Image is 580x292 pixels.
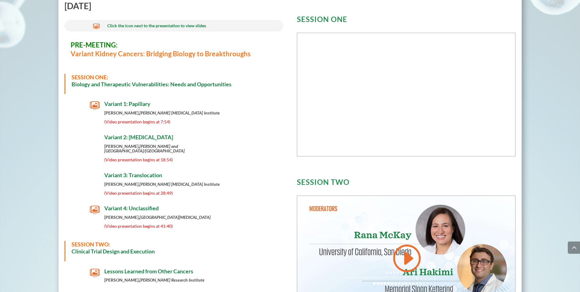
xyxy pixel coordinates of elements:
[72,81,231,88] strong: Biology and Therapeutic Vulnerabilities: Needs and Opportunities
[104,119,170,124] span: (Video presentation begins at 7:54)
[104,172,162,178] span: Variant 3: Translocation
[297,33,515,156] iframe: Variant Kidney Cancers: Bridging Biology to Breakthroughs | Kidney Cancer Research Summit 2025
[104,190,173,196] span: (Video presentation begins at 28:49)
[139,110,220,115] em: [PERSON_NAME] [MEDICAL_DATA] Institute
[104,110,220,115] strong: [PERSON_NAME],
[93,23,100,30] span: 
[107,23,206,28] span: Click the icon next to the presentation to view slides
[104,223,173,229] span: (Video presentation begins at 41:40)
[139,277,205,283] em: [PERSON_NAME] Research Institute
[104,144,185,153] em: [PERSON_NAME] and [GEOGRAPHIC_DATA]/[GEOGRAPHIC_DATA]
[104,215,211,220] strong: [PERSON_NAME],
[104,100,150,107] span: Variant 1: Papillary
[90,172,100,182] span: 
[90,101,100,110] span: 
[71,41,118,49] span: PRE-MEETING:
[72,241,110,248] span: SESSION TWO:
[104,157,173,162] span: (Video presentation begins at 18:54)
[90,134,100,144] span: 
[104,205,159,212] span: Variant 4: Unclassified
[104,277,205,283] strong: [PERSON_NAME],
[104,134,173,140] span: Variant 2: [MEDICAL_DATA]
[65,2,283,13] h2: [DATE]
[72,74,108,80] span: SESSION ONE:
[71,41,277,61] h3: Variant Kidney Cancers: Bridging Biology to Breakthroughs
[297,178,516,189] h3: SESSION TWO
[139,182,220,187] em: [PERSON_NAME] [MEDICAL_DATA] Institute
[72,248,155,255] strong: Clinical Trial Design and Execution
[90,268,100,278] span: 
[139,215,211,220] em: [GEOGRAPHIC_DATA][MEDICAL_DATA]
[297,16,516,26] h3: SESSION ONE
[104,182,220,187] strong: [PERSON_NAME],
[90,205,100,215] span: 
[104,144,185,153] strong: [PERSON_NAME],
[104,268,193,275] span: Lessons Learned from Other Cancers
